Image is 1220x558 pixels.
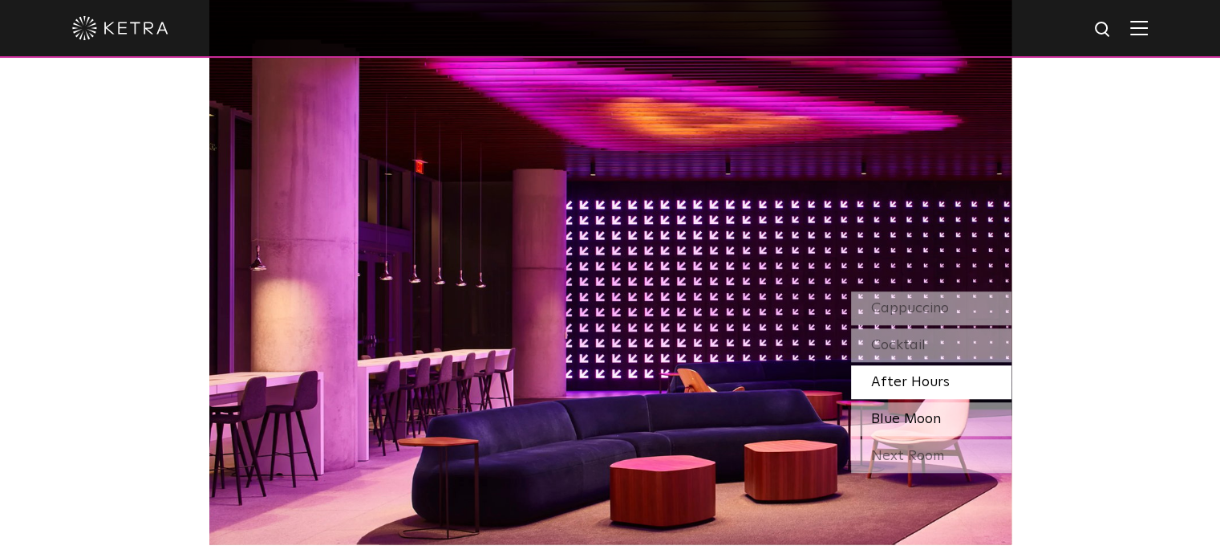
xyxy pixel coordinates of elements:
span: Cocktail [871,338,926,352]
span: Cappuccino [871,301,949,316]
span: Blue Moon [871,412,941,426]
img: search icon [1093,20,1113,40]
div: Next Room [851,439,1011,473]
img: ketra-logo-2019-white [72,16,168,40]
span: After Hours [871,375,950,389]
img: Hamburger%20Nav.svg [1130,20,1148,35]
